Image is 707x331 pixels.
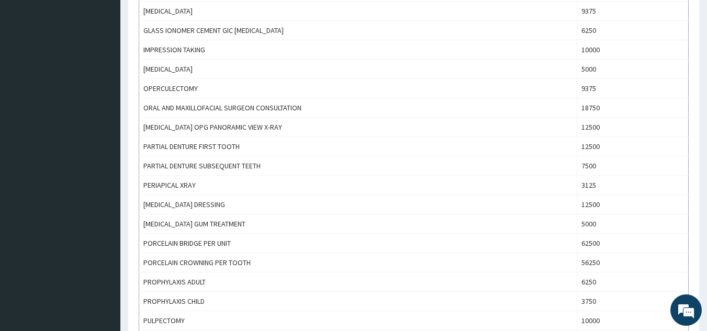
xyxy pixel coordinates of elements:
td: [MEDICAL_DATA] GUM TREATMENT [139,214,577,234]
td: 6250 [577,272,689,292]
td: 3125 [577,176,689,195]
td: [MEDICAL_DATA] [139,2,577,21]
div: Chat with us now [54,59,176,72]
td: 56250 [577,253,689,272]
td: 9375 [577,2,689,21]
td: 5000 [577,60,689,79]
td: 10000 [577,40,689,60]
td: 12500 [577,137,689,156]
td: IMPRESSION TAKING [139,40,577,60]
div: Minimize live chat window [172,5,197,30]
td: 10000 [577,311,689,330]
td: 12500 [577,195,689,214]
td: 9375 [577,79,689,98]
td: ORAL AND MAXILLOFACIAL SURGEON CONSULTATION [139,98,577,118]
td: 12500 [577,118,689,137]
img: d_794563401_company_1708531726252_794563401 [19,52,42,78]
td: 5000 [577,214,689,234]
td: 18750 [577,98,689,118]
td: PARTIAL DENTURE SUBSEQUENT TEETH [139,156,577,176]
td: PORCELAIN CROWNING PER TOOTH [139,253,577,272]
span: We're online! [61,99,144,204]
td: PROPHYLAXIS ADULT [139,272,577,292]
td: PROPHYLAXIS CHILD [139,292,577,311]
textarea: Type your message and hit 'Enter' [5,220,199,257]
td: 6250 [577,21,689,40]
td: PULPECTOMY [139,311,577,330]
td: [MEDICAL_DATA] OPG PANORAMIC VIEW X-RAY [139,118,577,137]
td: 7500 [577,156,689,176]
td: GLASS IONOMER CEMENT GIC [MEDICAL_DATA] [139,21,577,40]
td: PORCELAIN BRIDGE PER UNIT [139,234,577,253]
td: PARTIAL DENTURE FIRST TOOTH [139,137,577,156]
td: 62500 [577,234,689,253]
td: [MEDICAL_DATA] DRESSING [139,195,577,214]
td: 3750 [577,292,689,311]
td: [MEDICAL_DATA] [139,60,577,79]
td: PERIAPICAL XRAY [139,176,577,195]
td: OPERCULECTOMY [139,79,577,98]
